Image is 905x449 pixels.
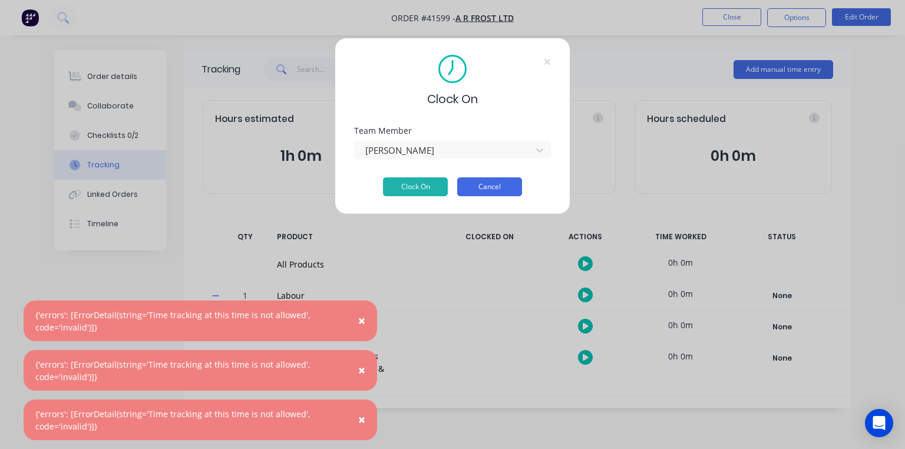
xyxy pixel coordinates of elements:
[427,90,478,108] span: Clock On
[383,177,448,196] button: Clock On
[35,309,341,334] div: {'errors': [ErrorDetail(string='Time tracking at this time is not allowed', code='invalid')]}
[35,408,341,433] div: {'errors': [ErrorDetail(string='Time tracking at this time is not allowed', code='invalid')]}
[358,362,365,378] span: ×
[346,307,377,335] button: Close
[354,127,551,135] div: Team Member
[358,312,365,329] span: ×
[346,356,377,385] button: Close
[346,406,377,434] button: Close
[35,358,341,383] div: {'errors': [ErrorDetail(string='Time tracking at this time is not allowed', code='invalid')]}
[457,177,522,196] button: Cancel
[865,409,893,437] div: Open Intercom Messenger
[358,411,365,428] span: ×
